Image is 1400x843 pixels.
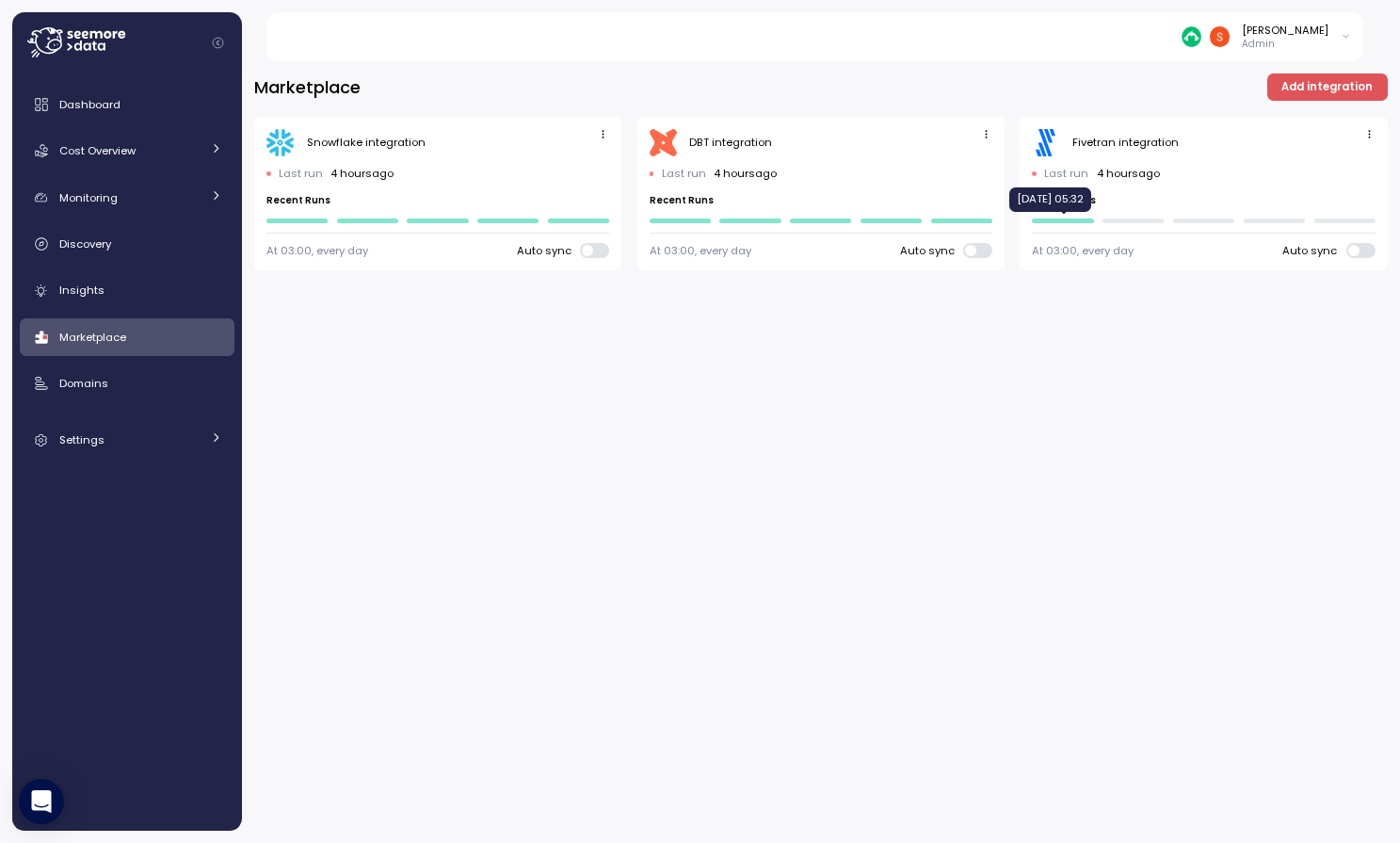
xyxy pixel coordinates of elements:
span: Dashboard [59,97,121,112]
button: Collapse navigation [206,36,230,50]
div: DBT integration [689,135,772,150]
a: Dashboard [20,86,234,123]
p: Recent Runs [266,194,610,207]
img: ACg8ocJH22y-DpvAF6cddRsL0Z3wsv7dltIYulw3az9H2rwQOLimzQ=s96-c [1210,26,1230,46]
div: Fivetran integration [1072,135,1179,150]
div: At 03:00, every day [650,243,751,258]
span: Monitoring [59,190,118,205]
p: Last run [1044,166,1088,181]
a: Marketplace [20,318,234,356]
a: Settings [20,421,234,459]
p: Admin [1242,38,1328,51]
p: Recent Runs [650,194,993,207]
div: Snowflake integration [307,135,426,150]
a: Insights [20,272,234,310]
h3: Marketplace [254,75,361,99]
div: At 03:00, every day [1032,243,1134,258]
a: Domains [20,365,234,402]
p: Recent Runs [1032,194,1376,207]
p: Last run [279,166,323,181]
img: 687cba7b7af778e9efcde14e.PNG [1182,26,1201,46]
span: Auto sync [1282,243,1346,258]
span: Auto sync [900,243,964,258]
span: Cost Overview [59,143,136,158]
span: Marketplace [59,330,126,345]
p: 4 hours ago [330,166,394,181]
a: Monitoring [20,179,234,217]
div: Open Intercom Messenger [19,779,64,824]
span: Discovery [59,236,111,251]
button: Add integration [1267,73,1388,101]
a: Discovery [20,225,234,263]
span: Insights [59,283,105,298]
span: Domains [59,376,108,391]
span: Add integration [1281,74,1373,100]
a: Cost Overview [20,132,234,170]
p: 4 hours ago [714,166,777,181]
span: Auto sync [517,243,581,258]
span: Settings [59,432,105,447]
p: Last run [662,166,706,181]
div: [PERSON_NAME] [1242,23,1328,38]
div: At 03:00, every day [266,243,368,258]
p: 4 hours ago [1097,166,1160,181]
